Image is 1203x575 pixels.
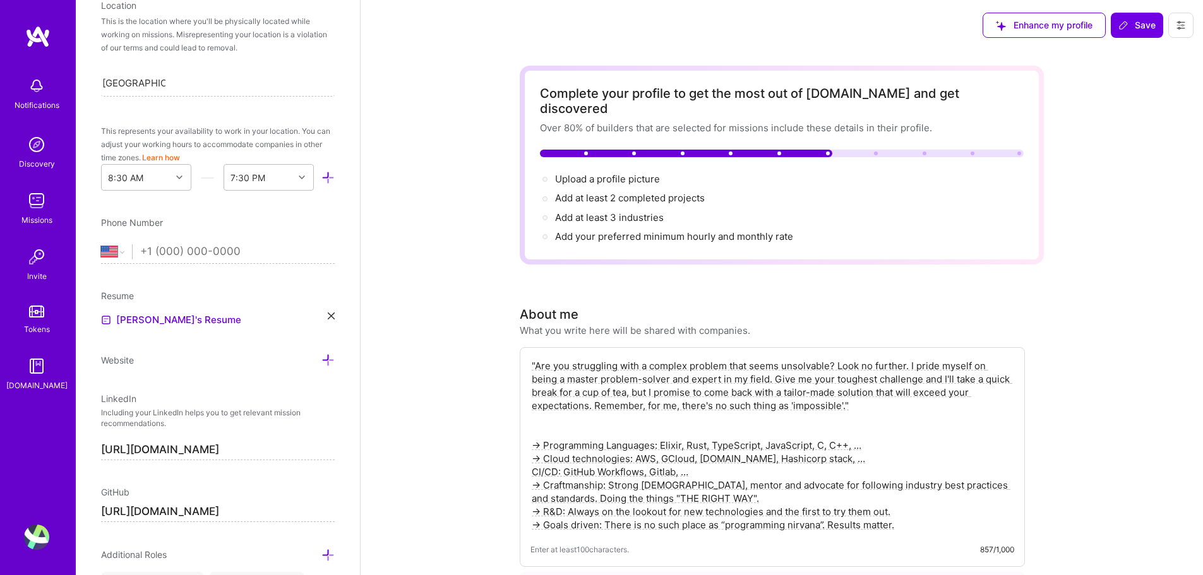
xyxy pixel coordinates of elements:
div: About me [520,305,578,324]
span: Add at least 3 industries [555,211,664,223]
span: Resume [101,290,134,301]
span: Phone Number [101,217,163,228]
button: Learn how [142,151,180,164]
p: Including your LinkedIn helps you to get relevant mission recommendations. [101,408,335,429]
img: Invite [24,244,49,270]
span: Add your preferred minimum hourly and monthly rate [555,230,793,242]
span: GitHub [101,487,129,497]
div: 8:30 AM [108,171,143,184]
button: Save [1111,13,1163,38]
img: User Avatar [24,525,49,550]
span: Add at least 2 completed projects [555,192,705,204]
img: discovery [24,132,49,157]
span: Enter at least 100 characters. [530,543,629,556]
img: bell [24,73,49,98]
img: guide book [24,353,49,379]
img: logo [25,25,51,48]
div: What you write here will be shared with companies. [520,324,750,337]
div: Notifications [15,98,59,112]
input: +1 (000) 000-0000 [140,234,335,270]
div: This represents your availability to work in your location. You can adjust your working hours to ... [101,124,335,164]
span: Upload a profile picture [555,173,660,185]
div: Tokens [24,323,50,336]
div: Invite [27,270,47,283]
div: This is the location where you'll be physically located while working on missions. Misrepresentin... [101,15,335,54]
span: Website [101,355,134,365]
div: 7:30 PM [230,171,265,184]
span: Enhance my profile [996,19,1092,32]
i: icon Close [328,312,335,319]
span: LinkedIn [101,393,136,404]
span: Additional Roles [101,549,167,560]
i: icon Chevron [299,174,305,181]
div: Missions [21,213,52,227]
div: Complete your profile to get the most out of [DOMAIN_NAME] and get discovered [540,86,1024,116]
span: Save [1118,19,1156,32]
i: icon Chevron [176,174,183,181]
img: teamwork [24,188,49,213]
i: icon SuggestedTeams [996,21,1006,31]
button: Enhance my profile [983,13,1106,38]
textarea: "Are you struggling with a complex problem that seems unsolvable? Look no further. I pride myself... [530,358,1014,533]
div: Discovery [19,157,55,170]
div: Over 80% of builders that are selected for missions include these details in their profile. [540,121,1024,134]
img: tokens [29,305,44,317]
div: [DOMAIN_NAME] [6,379,68,392]
a: [PERSON_NAME]'s Resume [101,312,241,328]
img: Resume [101,315,111,325]
div: 857/1,000 [980,543,1014,556]
i: icon HorizontalInLineDivider [201,171,214,184]
a: User Avatar [21,525,52,550]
